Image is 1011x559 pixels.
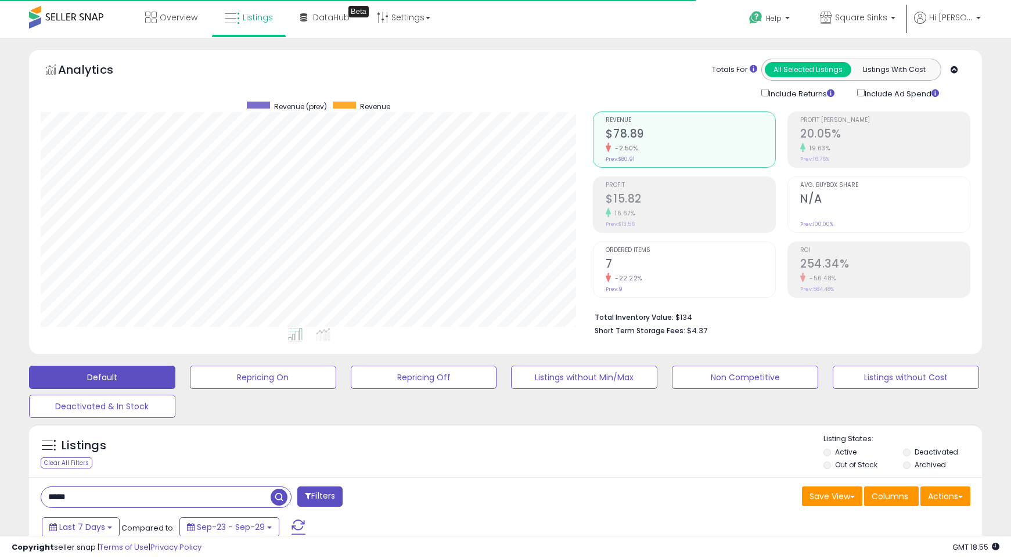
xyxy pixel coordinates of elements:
div: Totals For [712,64,757,75]
button: Deactivated & In Stock [29,395,175,418]
button: Last 7 Days [42,517,120,537]
span: Overview [160,12,197,23]
button: Non Competitive [672,366,818,389]
strong: Copyright [12,542,54,553]
small: -22.22% [611,274,642,283]
span: ROI [800,247,970,254]
div: Include Returns [753,86,848,100]
a: Privacy Policy [150,542,202,553]
h2: 7 [606,257,775,273]
small: Prev: 100.00% [800,221,833,228]
button: Listings without Min/Max [511,366,657,389]
span: Compared to: [121,522,175,533]
button: Repricing On [190,366,336,389]
h5: Analytics [58,62,136,81]
button: Default [29,366,175,389]
small: -2.50% [611,144,638,153]
span: Revenue [360,102,390,111]
a: Help [740,2,801,38]
a: Terms of Use [99,542,149,553]
b: Short Term Storage Fees: [595,326,685,336]
p: Listing States: [823,434,982,445]
h2: N/A [800,192,970,208]
span: Sep-23 - Sep-29 [197,521,265,533]
div: Include Ad Spend [848,86,958,100]
span: Revenue (prev) [274,102,327,111]
button: Listings With Cost [851,62,937,77]
a: Hi [PERSON_NAME] [914,12,981,38]
small: 19.63% [805,144,830,153]
small: Prev: $80.91 [606,156,635,163]
span: DataHub [313,12,350,23]
i: Get Help [749,10,763,25]
span: $4.37 [687,325,707,336]
span: Listings [243,12,273,23]
button: All Selected Listings [765,62,851,77]
small: Prev: 16.76% [800,156,829,163]
span: Last 7 Days [59,521,105,533]
label: Out of Stock [835,460,877,470]
button: Filters [297,486,343,507]
span: Profit [606,182,775,189]
button: Actions [920,486,970,506]
button: Sep-23 - Sep-29 [179,517,279,537]
h2: $78.89 [606,127,775,143]
small: Prev: 9 [606,286,623,293]
h2: $15.82 [606,192,775,208]
button: Columns [864,486,919,506]
small: 16.67% [611,209,635,218]
span: Hi [PERSON_NAME] [929,12,973,23]
span: Avg. Buybox Share [800,182,970,189]
span: Profit [PERSON_NAME] [800,117,970,124]
b: Total Inventory Value: [595,312,674,322]
div: Clear All Filters [41,457,92,468]
button: Listings without Cost [833,366,979,389]
small: Prev: $13.56 [606,221,635,228]
h2: 20.05% [800,127,970,143]
small: -56.48% [805,274,836,283]
span: Columns [872,491,908,502]
button: Repricing Off [351,366,497,389]
h5: Listings [62,438,106,454]
li: $134 [595,309,962,323]
label: Active [835,447,857,457]
small: Prev: 584.48% [800,286,834,293]
div: Tooltip anchor [348,6,369,17]
span: Ordered Items [606,247,775,254]
span: 2025-10-7 18:55 GMT [952,542,999,553]
button: Save View [802,486,862,506]
label: Archived [915,460,946,470]
span: Help [766,13,782,23]
h2: 254.34% [800,257,970,273]
span: Square Sinks [835,12,887,23]
label: Deactivated [915,447,958,457]
span: Revenue [606,117,775,124]
div: seller snap | | [12,542,202,553]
